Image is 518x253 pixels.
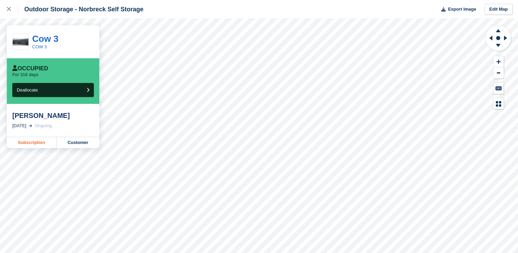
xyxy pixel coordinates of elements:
span: Deallocate [17,87,38,93]
div: Occupied [12,65,48,72]
div: [PERSON_NAME] [12,111,94,120]
a: Edit Map [484,4,513,15]
span: Export Image [448,6,476,13]
button: Zoom In [493,56,504,68]
img: COW%20Building.jpg [13,38,28,45]
button: Export Image [437,4,476,15]
a: Customer [56,137,99,148]
button: Keyboard Shortcuts [493,83,504,94]
div: [DATE] [12,122,26,129]
button: Deallocate [12,83,94,97]
div: Outdoor Storage - Norbreck Self Storage [18,5,143,13]
a: Subscription [7,137,56,148]
div: Ongoing [35,122,52,129]
a: COW 3 [32,44,47,49]
img: arrow-right-light-icn-cde0832a797a2874e46488d9cf13f60e5c3a73dbe684e267c42b8395dfbc2abf.svg [29,124,32,127]
p: For 316 days [12,72,38,77]
button: Zoom Out [493,68,504,79]
a: Cow 3 [32,34,59,44]
button: Map Legend [493,98,504,109]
